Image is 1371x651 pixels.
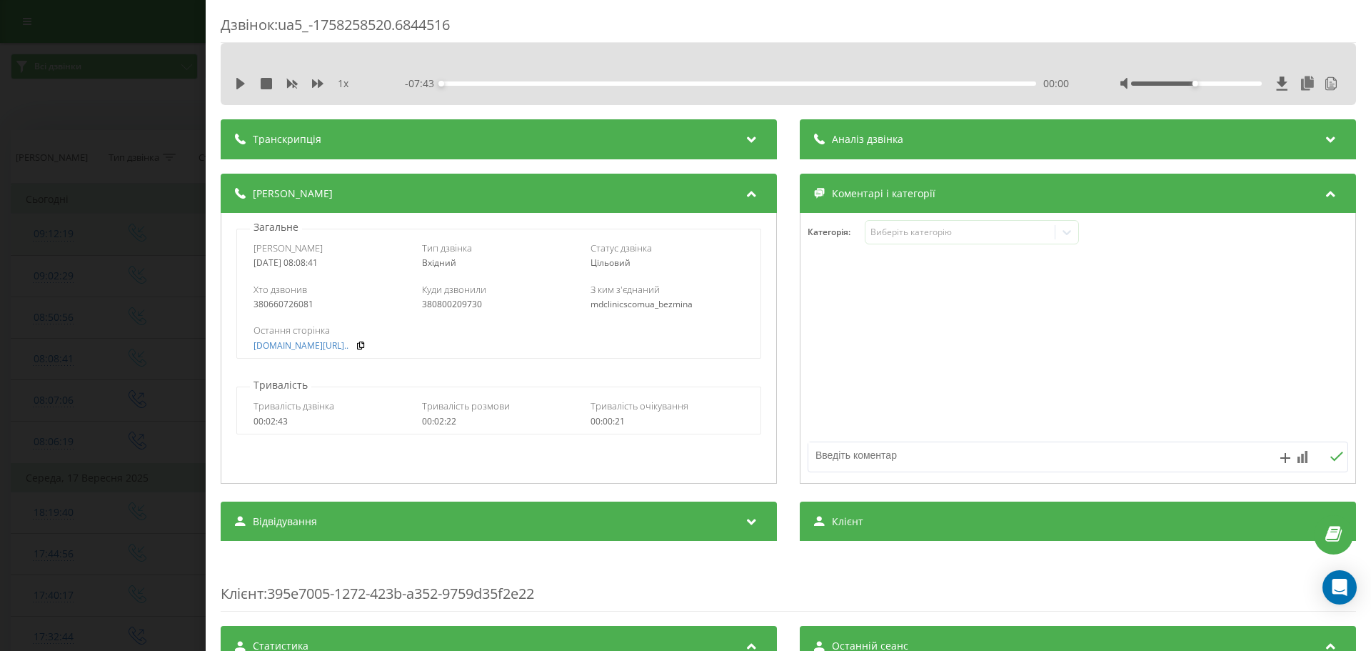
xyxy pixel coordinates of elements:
div: 380800209730 [422,299,576,309]
div: [DATE] 08:08:41 [253,258,407,268]
span: Тип дзвінка [422,242,472,254]
span: 00:00 [1043,76,1069,91]
span: 1 x [338,76,348,91]
span: Тривалість дзвінка [253,399,334,412]
span: [PERSON_NAME] [253,242,323,254]
div: Виберіть категорію [870,227,1049,238]
span: Хто дзвонив [253,283,307,296]
span: Відвідування [253,515,317,529]
span: Остання сторінка [253,324,330,337]
span: - 07:43 [405,76,441,91]
p: Тривалість [250,378,311,392]
span: З ким з'єднаний [591,283,660,296]
span: Аналіз дзвінка [832,132,903,146]
span: Клієнт [221,584,263,603]
span: [PERSON_NAME] [253,187,333,201]
h4: Категорія : [808,227,865,237]
div: 00:00:21 [591,417,744,427]
span: Цільовий [591,257,631,269]
a: [DOMAIN_NAME][URL].. [253,341,348,351]
span: Тривалість розмови [422,399,510,412]
p: Загальне [250,220,302,234]
div: Дзвінок : ua5_-1758258520.6844516 [221,15,1356,43]
span: Вхідний [422,257,456,269]
span: Транскрипція [253,132,321,146]
div: 00:02:22 [422,417,576,427]
span: Куди дзвонили [422,283,486,296]
div: 380660726081 [253,299,407,309]
div: Accessibility label [438,81,444,86]
div: mdclinicscomua_bezmina [591,299,744,309]
span: Статус дзвінка [591,242,652,254]
div: 00:02:43 [253,417,407,427]
span: Клієнт [832,515,863,529]
div: Open Intercom Messenger [1322,570,1357,605]
span: Тривалість очікування [591,399,688,412]
span: Коментарі і категорії [832,187,935,201]
div: Accessibility label [1192,81,1198,86]
div: : 395e7005-1272-423b-a352-9759d35f2e22 [221,555,1356,612]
